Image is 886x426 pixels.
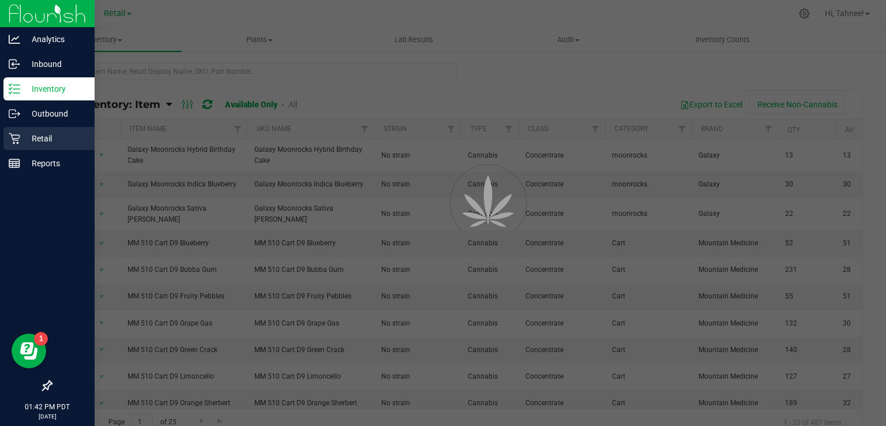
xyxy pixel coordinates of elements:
inline-svg: Retail [9,133,20,144]
iframe: Resource center [12,334,46,368]
p: 01:42 PM PDT [5,402,89,412]
inline-svg: Analytics [9,33,20,45]
p: Retail [20,132,89,145]
inline-svg: Inbound [9,58,20,70]
p: Inventory [20,82,89,96]
p: [DATE] [5,412,89,421]
p: Outbound [20,107,89,121]
iframe: Resource center unread badge [34,332,48,346]
inline-svg: Inventory [9,83,20,95]
p: Analytics [20,32,89,46]
p: Inbound [20,57,89,71]
p: Reports [20,156,89,170]
inline-svg: Reports [9,158,20,169]
inline-svg: Outbound [9,108,20,119]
